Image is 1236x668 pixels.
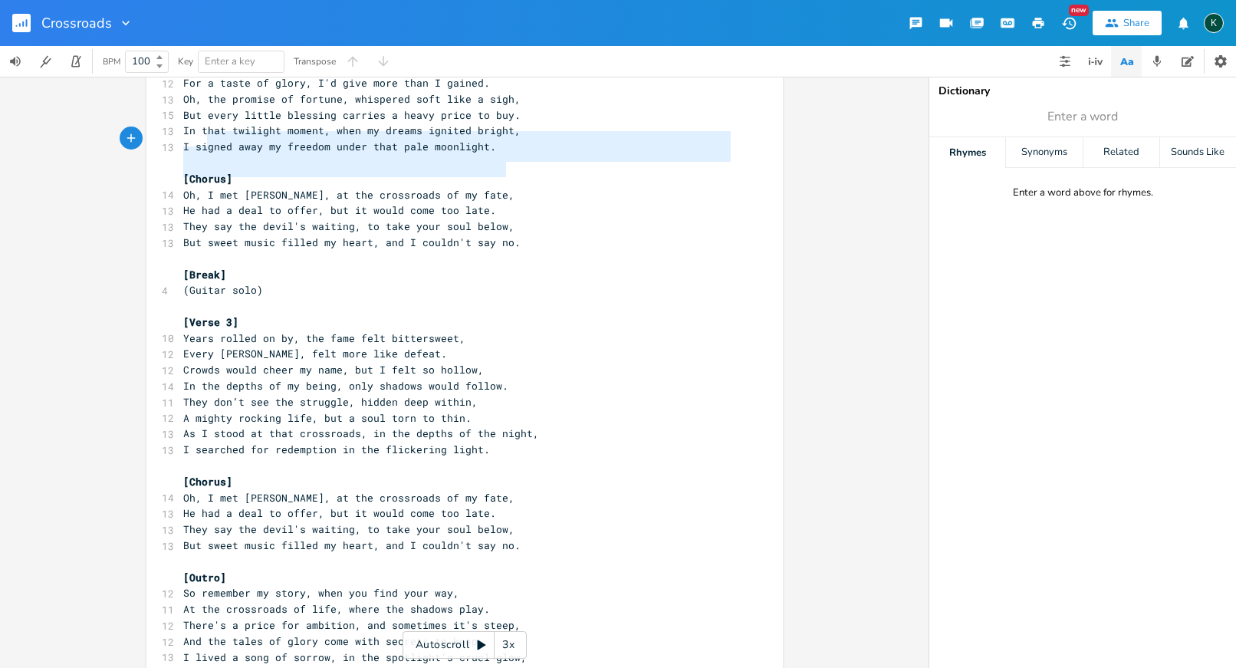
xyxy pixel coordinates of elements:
[103,58,120,66] div: BPM
[183,395,478,409] span: They don’t see the struggle, hidden deep within,
[183,650,527,664] span: I lived a song of sorrow, in the spotlight’s cruel glow,
[1013,186,1153,199] div: Enter a word above for rhymes.
[939,86,1227,97] div: Dictionary
[1204,5,1224,41] button: K
[183,331,465,345] span: Years rolled on by, the fame felt bittersweet,
[183,235,521,249] span: But sweet music filled my heart, and I couldn't say no.
[183,315,238,329] span: [Verse 3]
[495,631,522,659] div: 3x
[183,203,496,217] span: He had a deal to offer, but it would come too late.
[183,475,232,489] span: [Chorus]
[183,219,514,233] span: They say the devil's waiting, to take your soul below,
[1093,11,1162,35] button: Share
[1054,9,1084,37] button: New
[205,54,255,68] span: Enter a key
[929,137,1005,168] div: Rhymes
[183,538,521,552] span: But sweet music filled my heart, and I couldn't say no.
[183,491,514,505] span: Oh, I met [PERSON_NAME], at the crossroads of my fate,
[1123,16,1149,30] div: Share
[183,188,514,202] span: Oh, I met [PERSON_NAME], at the crossroads of my fate,
[183,586,459,600] span: So remember my story, when you find your way,
[183,634,484,648] span: And the tales of glory come with secrets to keep.
[183,108,521,122] span: But every little blessing carries a heavy price to buy.
[183,92,521,106] span: Oh, the promise of fortune, whispered soft like a sigh,
[183,506,496,520] span: He had a deal to offer, but it would come too late.
[41,16,112,30] span: Crossroads
[183,76,490,90] span: For a taste of glory, I'd give more than I gained.
[183,411,472,425] span: A mighty rocking life, but a soul torn to thin.
[183,618,521,632] span: There's a price for ambition, and sometimes it's steep,
[183,571,226,584] span: [Outro]
[178,57,193,66] div: Key
[183,268,226,281] span: [Break]
[403,631,527,659] div: Autoscroll
[1047,108,1118,126] span: Enter a word
[1006,137,1082,168] div: Synonyms
[183,283,263,297] span: (Guitar solo)
[294,57,336,66] div: Transpose
[183,363,484,377] span: Crowds would cheer my name, but I felt so hollow,
[183,379,508,393] span: In the depths of my being, only shadows would follow.
[1083,137,1159,168] div: Related
[1160,137,1236,168] div: Sounds Like
[183,140,496,153] span: I signed away my freedom under that pale moonlight.
[183,522,514,536] span: They say the devil's waiting, to take your soul below,
[183,443,490,456] span: I searched for redemption in the flickering light.
[1069,5,1089,16] div: New
[183,172,232,186] span: [Chorus]
[183,347,447,360] span: Every [PERSON_NAME], felt more like defeat.
[183,123,521,137] span: In that twilight moment, when my dreams ignited bright,
[183,426,539,440] span: As I stood at that crossroads, in the depths of the night,
[183,602,490,616] span: At the crossroads of life, where the shadows play.
[1204,13,1224,33] div: Koval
